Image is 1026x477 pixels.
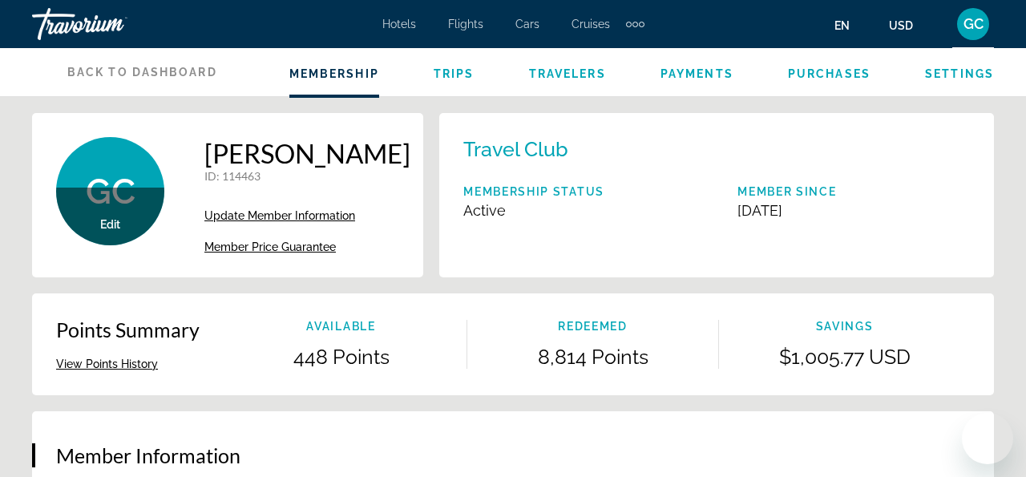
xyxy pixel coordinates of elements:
[952,7,994,41] button: User Menu
[463,202,604,219] p: Active
[889,19,913,32] span: USD
[56,443,970,467] h3: Member Information
[67,66,217,79] span: Back to Dashboard
[216,320,467,333] p: Available
[660,67,733,80] a: Payments
[32,3,192,45] a: Travorium
[889,14,928,37] button: Change currency
[963,16,984,32] span: GC
[56,317,200,342] p: Points Summary
[204,209,355,222] span: Update Member Information
[204,241,336,253] span: Member Price Guarantee
[448,18,483,30] a: Flights
[204,169,216,183] span: ID
[467,345,718,369] p: 8,814 Points
[32,48,217,96] a: Back to Dashboard
[204,137,410,169] h1: [PERSON_NAME]
[86,171,135,212] span: GC
[719,345,970,369] p: $1,005.77 USD
[962,413,1013,464] iframe: Button to launch messaging window
[382,18,416,30] a: Hotels
[463,137,568,161] p: Travel Club
[100,217,120,232] button: Edit
[925,67,994,80] a: Settings
[834,19,850,32] span: en
[529,67,606,80] a: Travelers
[788,67,870,80] a: Purchases
[216,345,467,369] p: 448 Points
[834,14,865,37] button: Change language
[467,320,718,333] p: Redeemed
[719,320,970,333] p: Savings
[737,185,836,198] p: Member Since
[434,67,475,80] a: Trips
[100,218,120,231] span: Edit
[289,67,379,80] a: Membership
[204,209,410,222] a: Update Member Information
[737,202,836,219] p: [DATE]
[626,11,644,37] button: Extra navigation items
[515,18,539,30] a: Cars
[572,18,610,30] a: Cruises
[204,169,410,183] p: : 114463
[56,357,158,371] button: View Points History
[463,185,604,198] p: Membership Status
